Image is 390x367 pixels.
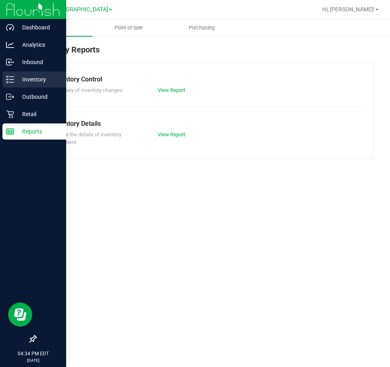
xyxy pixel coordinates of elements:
p: Inbound [14,57,63,67]
a: View Report [158,131,185,138]
p: 04:34 PM EDT [4,350,63,357]
span: Hi, [PERSON_NAME]! [322,6,375,13]
p: Outbound [14,92,63,102]
span: [GEOGRAPHIC_DATA] [53,6,108,13]
p: Retail [14,109,63,119]
div: Inventory Details [52,119,357,129]
inline-svg: Dashboard [6,23,14,31]
p: Dashboard [14,23,63,32]
p: [DATE] [4,357,63,363]
div: Inventory Control [52,75,357,84]
a: View Report [158,87,185,93]
inline-svg: Retail [6,110,14,118]
div: Inventory Reports [35,44,374,62]
inline-svg: Inventory [6,75,14,83]
inline-svg: Analytics [6,41,14,49]
span: Point of Sale [104,24,154,31]
p: Reports [14,127,63,136]
inline-svg: Inbound [6,58,14,66]
a: Point of Sale [92,19,165,36]
span: Summary of inventory changes [52,87,123,93]
inline-svg: Outbound [6,93,14,101]
span: Explore the details of inventory movement [52,131,121,146]
span: Purchasing [178,24,225,31]
a: Purchasing [165,19,238,36]
inline-svg: Reports [6,127,14,136]
p: Analytics [14,40,63,50]
iframe: Resource center [8,302,32,327]
p: Inventory [14,75,63,84]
